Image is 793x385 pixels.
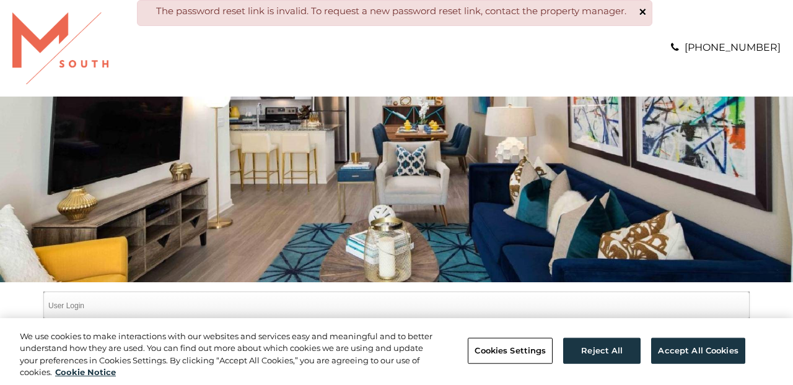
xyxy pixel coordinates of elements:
[563,338,641,364] button: Reject All
[651,338,745,364] button: Accept All Cookies
[468,338,553,364] button: Cookies Settings
[55,367,116,377] a: More information about your privacy
[12,41,108,53] a: Logo
[20,331,436,379] div: We use cookies to make interactions with our websites and services easy and meaningful and to bet...
[44,292,89,318] a: User Login
[639,6,647,18] button: ×
[12,12,108,84] img: A graphic with a red M and the word SOUTH.
[685,41,781,53] a: [PHONE_NUMBER]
